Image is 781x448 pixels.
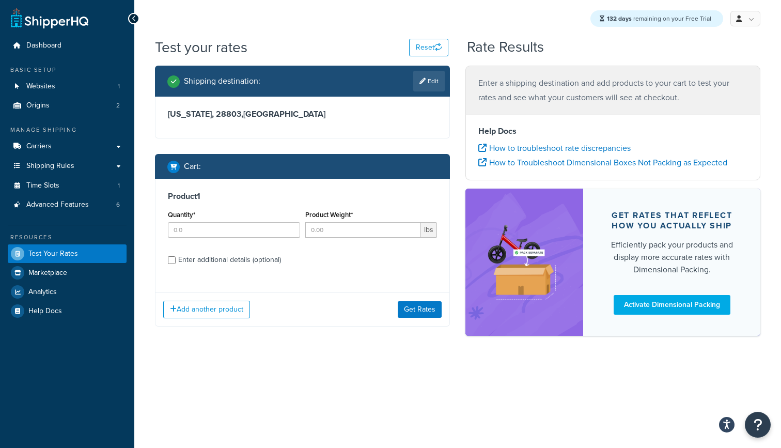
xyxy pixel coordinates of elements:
[305,222,421,238] input: 0.00
[8,36,127,55] a: Dashboard
[168,191,437,202] h3: Product 1
[614,295,730,315] a: Activate Dimensional Packing
[26,82,55,91] span: Websites
[8,264,127,282] a: Marketplace
[8,195,127,214] a: Advanced Features6
[8,137,127,156] a: Carriers
[168,211,195,219] label: Quantity*
[478,76,747,105] p: Enter a shipping destination and add products to your cart to test your rates and see what your c...
[184,76,260,86] h2: Shipping destination :
[8,195,127,214] li: Advanced Features
[28,307,62,316] span: Help Docs
[155,37,247,57] h1: Test your rates
[8,233,127,242] div: Resources
[118,82,120,91] span: 1
[481,204,568,320] img: feature-image-dim-d40ad3071a2b3c8e08177464837368e35600d3c5e73b18a22c1e4bb210dc32ac.png
[26,41,61,50] span: Dashboard
[607,14,632,23] strong: 132 days
[8,77,127,96] li: Websites
[478,142,631,154] a: How to troubleshoot rate discrepancies
[168,222,300,238] input: 0.0
[26,162,74,171] span: Shipping Rules
[116,101,120,110] span: 2
[8,283,127,301] a: Analytics
[608,239,736,276] div: Efficiently pack your products and display more accurate rates with Dimensional Packing.
[478,125,747,137] h4: Help Docs
[409,39,448,56] button: Reset
[8,77,127,96] a: Websites1
[8,176,127,195] a: Time Slots1
[26,101,50,110] span: Origins
[8,157,127,176] a: Shipping Rules
[745,412,771,438] button: Open Resource Center
[168,109,437,119] h3: [US_STATE], 28803 , [GEOGRAPHIC_DATA]
[607,14,711,23] span: remaining on your Free Trial
[8,176,127,195] li: Time Slots
[8,126,127,134] div: Manage Shipping
[184,162,201,171] h2: Cart :
[305,211,353,219] label: Product Weight*
[398,301,442,318] button: Get Rates
[8,96,127,115] li: Origins
[413,71,445,91] a: Edit
[26,142,52,151] span: Carriers
[116,200,120,209] span: 6
[8,66,127,74] div: Basic Setup
[26,181,59,190] span: Time Slots
[178,253,281,267] div: Enter additional details (optional)
[467,39,544,55] h2: Rate Results
[421,222,437,238] span: lbs
[28,250,78,258] span: Test Your Rates
[8,96,127,115] a: Origins2
[478,157,727,168] a: How to Troubleshoot Dimensional Boxes Not Packing as Expected
[608,210,736,231] div: Get rates that reflect how you actually ship
[26,200,89,209] span: Advanced Features
[118,181,120,190] span: 1
[168,256,176,264] input: Enter additional details (optional)
[163,301,250,318] button: Add another product
[28,288,57,297] span: Analytics
[8,244,127,263] a: Test Your Rates
[8,302,127,320] a: Help Docs
[28,269,67,277] span: Marketplace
